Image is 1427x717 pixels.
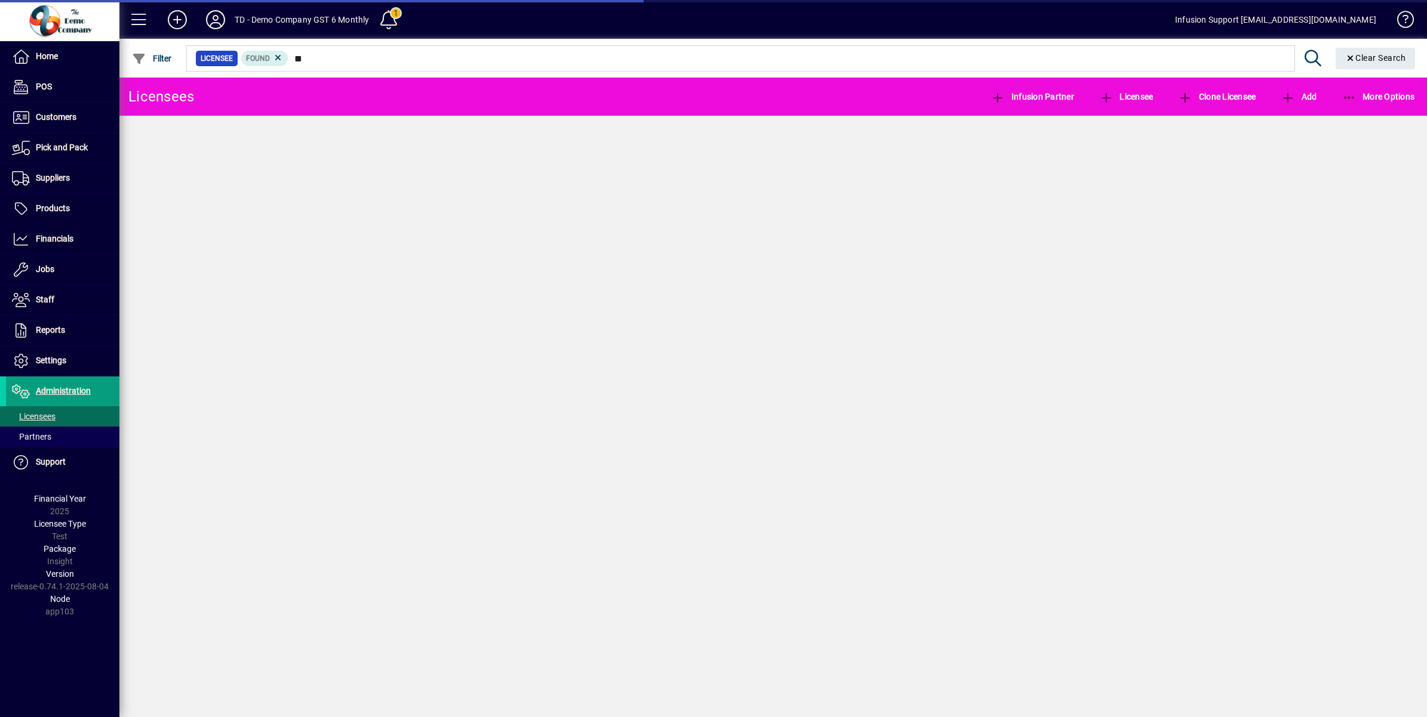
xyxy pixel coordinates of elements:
[12,432,51,441] span: Partners
[6,406,119,427] a: Licensees
[36,203,70,213] span: Products
[6,72,119,102] a: POS
[132,54,172,63] span: Filter
[1342,92,1415,101] span: More Options
[6,346,119,376] a: Settings
[988,86,1077,107] button: Infusion Partner
[36,295,54,304] span: Staff
[6,133,119,163] a: Pick and Pack
[196,9,235,30] button: Profile
[6,103,119,132] a: Customers
[1178,92,1256,101] span: Clone Licensee
[1281,92,1317,101] span: Add
[6,427,119,447] a: Partners
[201,52,233,64] span: Licensee
[1096,86,1157,107] button: Licensee
[36,386,91,395] span: Administration
[6,194,119,224] a: Products
[34,494,86,503] span: Financial Year
[1388,2,1412,41] a: Knowledge Base
[6,163,119,193] a: Suppliers
[6,255,119,285] a: Jobs
[6,42,119,72] a: Home
[1345,53,1406,63] span: Clear Search
[1175,86,1259,107] button: Clone Licensee
[44,544,76,554] span: Package
[1175,10,1376,29] div: Infusion Support [EMAIL_ADDRESS][DOMAIN_NAME]
[36,356,66,365] span: Settings
[128,87,194,106] div: Licensees
[50,594,70,604] span: Node
[6,447,119,477] a: Support
[36,112,76,122] span: Customers
[246,54,270,63] span: Found
[129,48,175,69] button: Filter
[1099,92,1154,101] span: Licensee
[1336,48,1416,69] button: Clear
[1339,86,1418,107] button: More Options
[241,51,288,66] mat-chip: Found Status: Found
[36,325,65,335] span: Reports
[36,457,66,466] span: Support
[36,264,54,274] span: Jobs
[36,234,73,243] span: Financials
[36,51,58,61] span: Home
[36,82,52,91] span: POS
[991,92,1074,101] span: Infusion Partner
[36,143,88,152] span: Pick and Pack
[6,224,119,254] a: Financials
[235,10,369,29] div: TD - Demo Company GST 6 Monthly
[36,173,70,183] span: Suppliers
[1278,86,1320,107] button: Add
[46,569,74,579] span: Version
[34,519,86,529] span: Licensee Type
[158,9,196,30] button: Add
[12,412,56,421] span: Licensees
[6,285,119,315] a: Staff
[6,316,119,345] a: Reports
